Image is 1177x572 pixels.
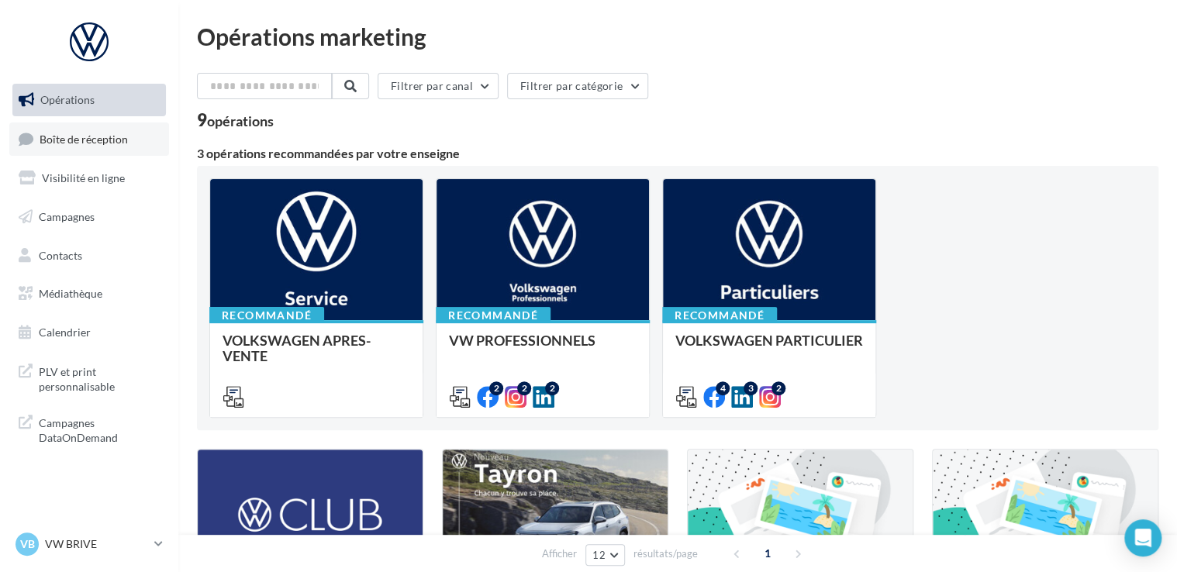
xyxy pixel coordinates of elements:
[9,122,169,156] a: Boîte de réception
[197,25,1158,48] div: Opérations marketing
[542,546,577,561] span: Afficher
[378,73,499,99] button: Filtrer par canal
[592,549,606,561] span: 12
[209,307,324,324] div: Recommandé
[9,239,169,272] a: Contacts
[662,307,777,324] div: Recommandé
[771,381,785,395] div: 2
[12,529,166,559] a: VB VW BRIVE
[9,201,169,233] a: Campagnes
[675,332,863,349] span: VOLKSWAGEN PARTICULIER
[9,355,169,401] a: PLV et print personnalisable
[39,210,95,223] span: Campagnes
[755,541,780,566] span: 1
[197,112,274,129] div: 9
[207,114,274,128] div: opérations
[197,147,1158,160] div: 3 opérations recommandées par votre enseigne
[39,326,91,339] span: Calendrier
[716,381,730,395] div: 4
[9,316,169,349] a: Calendrier
[9,84,169,116] a: Opérations
[489,381,503,395] div: 2
[1124,519,1161,556] div: Open Intercom Messenger
[9,277,169,310] a: Médiathèque
[449,332,595,349] span: VW PROFESSIONNELS
[633,546,698,561] span: résultats/page
[39,361,160,395] span: PLV et print personnalisable
[744,381,758,395] div: 3
[20,536,35,552] span: VB
[39,287,102,300] span: Médiathèque
[39,412,160,446] span: Campagnes DataOnDemand
[545,381,559,395] div: 2
[517,381,531,395] div: 2
[40,93,95,106] span: Opérations
[45,536,148,552] p: VW BRIVE
[223,332,371,364] span: VOLKSWAGEN APRES-VENTE
[585,544,625,566] button: 12
[507,73,648,99] button: Filtrer par catégorie
[42,171,125,184] span: Visibilité en ligne
[9,406,169,452] a: Campagnes DataOnDemand
[9,162,169,195] a: Visibilité en ligne
[39,248,82,261] span: Contacts
[436,307,551,324] div: Recommandé
[40,132,128,145] span: Boîte de réception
